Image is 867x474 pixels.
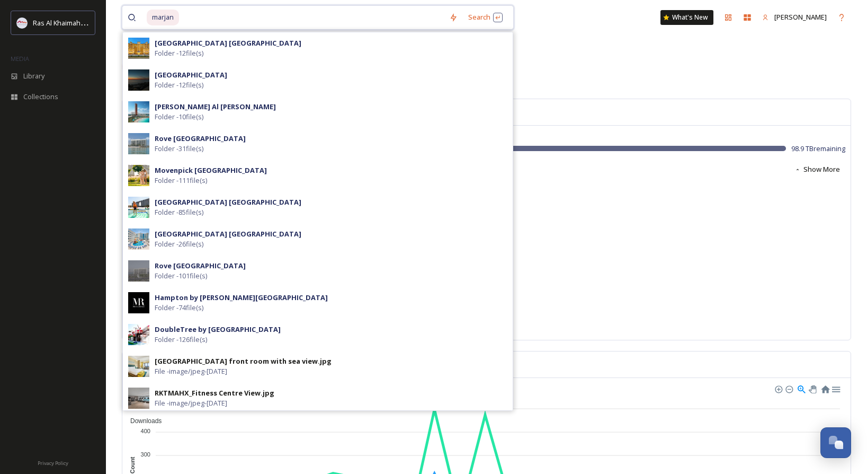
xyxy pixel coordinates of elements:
img: e48a12b2-c857-4f66-9c64-8cd1f33c6a6c.jpg [128,292,149,313]
img: c62a85eb-184c-4a6d-80b9-5b12159fd14a.jpg [128,38,149,59]
img: 374f376b-f433-4091-9a85-c37ef7bd4467.jpg [128,356,149,377]
span: MEDIA [11,55,29,63]
span: [PERSON_NAME] [774,12,827,22]
div: Search [463,7,508,28]
img: 89c51c16-323b-4fd9-b4ad-46a69794aafb.jpg [128,69,149,91]
strong: Movenpick [GEOGRAPHIC_DATA] [155,165,267,175]
span: File - image/jpeg - [DATE] [155,398,227,408]
text: Count [129,457,136,473]
span: Folder - 31 file(s) [155,144,203,154]
span: 98.9 TB remaining [791,144,845,154]
div: Reset Zoom [820,384,829,393]
span: Folder - 85 file(s) [155,207,203,217]
a: Privacy Policy [38,456,68,469]
span: Ras Al Khaimah Tourism Development Authority [33,17,183,28]
tspan: 400 [141,428,150,434]
span: Downloads [122,417,162,425]
span: Folder - 26 file(s) [155,239,203,249]
div: Zoom In [774,385,782,392]
strong: Rove [GEOGRAPHIC_DATA] [155,134,246,143]
div: Panning [809,385,815,392]
img: 86631e11-80ea-47a2-b0c9-463f8f73e599.jpg [128,101,149,122]
span: marjan [147,10,179,25]
strong: [GEOGRAPHIC_DATA] [GEOGRAPHIC_DATA] [155,38,301,48]
div: RKTMAHX_Fitness Centre View.jpg [155,388,274,398]
span: Collections [23,92,58,102]
span: Folder - 10 file(s) [155,112,203,122]
a: [PERSON_NAME] [757,7,832,28]
span: Library [23,71,44,81]
button: Show More [789,159,845,180]
span: Folder - 74 file(s) [155,303,203,313]
strong: Hampton by [PERSON_NAME][GEOGRAPHIC_DATA] [155,293,328,302]
div: [GEOGRAPHIC_DATA] front room with sea view.jpg [155,356,332,366]
span: Folder - 126 file(s) [155,335,207,345]
img: a850b82a-6529-4a46-a378-a5407273515d.jpg [128,165,149,186]
img: 03945330-cf75-4a31-a9cd-443f88b11099.jpg [128,260,149,282]
span: File - image/jpeg - [DATE] [155,366,227,376]
tspan: 300 [141,451,150,458]
span: Folder - 101 file(s) [155,271,207,281]
strong: Rove [GEOGRAPHIC_DATA] [155,261,246,270]
span: Folder - 111 file(s) [155,175,207,186]
span: Privacy Policy [38,460,68,467]
a: What's New [660,10,713,25]
img: 079f1ab9-2cb9-434b-9149-f79e4b885eab.jpg [128,388,149,409]
button: Open Chat [820,427,851,458]
span: Folder - 12 file(s) [155,48,203,58]
strong: [GEOGRAPHIC_DATA] [GEOGRAPHIC_DATA] [155,197,301,207]
span: Folder - 12 file(s) [155,80,203,90]
img: Logo_RAKTDA_RGB-01.png [17,17,28,28]
div: Zoom Out [785,385,792,392]
div: Selection Zoom [797,384,806,393]
img: df74b742-9e19-4a8e-b845-efa8a208ed1c.jpg [128,133,149,154]
strong: DoubleTree by [GEOGRAPHIC_DATA] [155,324,281,334]
div: Menu [831,384,840,393]
img: 88cc24c2-a6af-444d-8858-61633f7b6305.jpg [128,197,149,218]
img: 537ec3ea-6a47-4367-9128-3a6652454a1a.jpg [128,229,149,250]
strong: [GEOGRAPHIC_DATA] [155,70,227,80]
img: cdfe1117-343f-4a06-807a-8f47694f431d.jpg [128,324,149,345]
strong: [PERSON_NAME] Al [PERSON_NAME] [155,102,276,111]
strong: [GEOGRAPHIC_DATA] [GEOGRAPHIC_DATA] [155,229,301,239]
